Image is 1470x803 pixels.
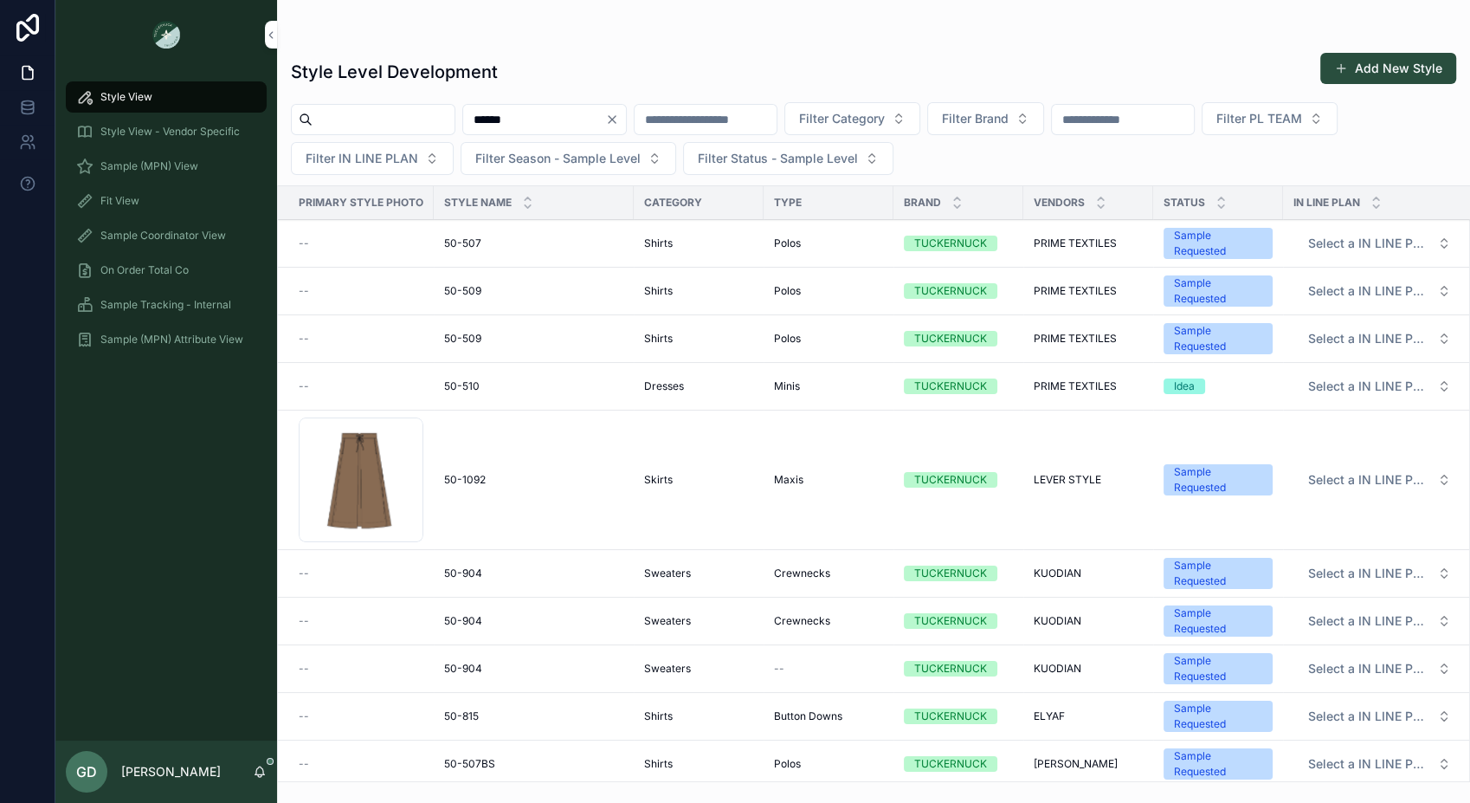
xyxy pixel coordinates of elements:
span: Status [1164,196,1205,210]
a: 50-509 [444,332,623,346]
a: 50-1092 [444,473,623,487]
button: Select Button [1294,748,1465,780]
span: 50-507 [444,236,481,250]
div: Sample Requested [1174,228,1262,259]
div: Sample Requested [1174,653,1262,684]
a: Sample Requested [1164,605,1273,637]
button: Select Button [1294,228,1465,259]
span: GD [76,761,97,782]
span: Polos [774,332,801,346]
span: Select a IN LINE PLAN [1308,660,1430,677]
a: KUODIAN [1034,662,1143,676]
span: Style View [100,90,152,104]
span: Select a IN LINE PLAN [1308,378,1430,395]
div: TUCKERNUCK [914,661,987,677]
a: 50-904 [444,662,623,676]
button: Select Button [927,102,1044,135]
button: Select Button [1294,464,1465,495]
a: Polos [774,332,883,346]
span: Minis [774,379,800,393]
a: -- [299,379,423,393]
span: Shirts [644,709,673,723]
a: Polos [774,236,883,250]
span: 50-509 [444,284,481,298]
a: Select Button [1293,748,1466,780]
button: Select Button [1294,371,1465,402]
span: Select a IN LINE PLAN [1308,235,1430,252]
a: Sample Requested [1164,701,1273,732]
span: Filter Season - Sample Level [475,150,641,167]
a: PRIME TEXTILES [1034,379,1143,393]
a: Sweaters [644,614,753,628]
span: Sweaters [644,567,691,580]
span: PRIME TEXTILES [1034,332,1117,346]
a: Select Button [1293,605,1466,638]
span: -- [299,379,309,393]
span: Vendors [1034,196,1085,210]
span: Shirts [644,757,673,771]
span: KUODIAN [1034,662,1081,676]
span: PRIME TEXTILES [1034,379,1117,393]
button: Clear [605,113,626,126]
span: -- [299,236,309,250]
a: -- [299,662,423,676]
span: PRIME TEXTILES [1034,236,1117,250]
a: Select Button [1293,227,1466,260]
span: Filter IN LINE PLAN [306,150,418,167]
a: TUCKERNUCK [904,331,1013,346]
a: TUCKERNUCK [904,756,1013,772]
a: Maxis [774,473,883,487]
div: Sample Requested [1174,701,1262,732]
a: Sweaters [644,662,753,676]
a: Sample Tracking - Internal [66,289,267,321]
a: Add New Style [1320,53,1456,84]
span: LEVER STYLE [1034,473,1101,487]
div: TUCKERNUCK [914,613,987,629]
a: Shirts [644,284,753,298]
a: 50-815 [444,709,623,723]
a: 50-509 [444,284,623,298]
span: Sample (MPN) View [100,159,198,173]
a: PRIME TEXTILES [1034,236,1143,250]
a: 50-904 [444,614,623,628]
span: Crewnecks [774,614,830,628]
span: Button Downs [774,709,842,723]
span: Select a IN LINE PLAN [1308,565,1430,582]
span: Sample Coordinator View [100,229,226,243]
a: Shirts [644,709,753,723]
a: 50-507BS [444,757,623,771]
div: Sample Requested [1174,275,1262,307]
span: 50-509 [444,332,481,346]
button: Select Button [1202,102,1338,135]
span: -- [299,662,309,676]
div: TUCKERNUCK [914,472,987,488]
span: Select a IN LINE PLAN [1308,471,1430,489]
a: Sample Requested [1164,748,1273,780]
span: Polos [774,236,801,250]
a: Select Button [1293,700,1466,733]
span: Select a IN LINE PLAN [1308,282,1430,300]
a: Sample Coordinator View [66,220,267,251]
div: TUCKERNUCK [914,283,987,299]
a: Crewnecks [774,567,883,580]
a: Idea [1164,379,1273,394]
span: Skirts [644,473,673,487]
span: Sweaters [644,662,691,676]
span: 50-507BS [444,757,495,771]
button: Select Button [1294,653,1465,684]
button: Select Button [1294,323,1465,354]
a: Fit View [66,185,267,217]
div: Sample Requested [1174,748,1262,780]
a: Select Button [1293,322,1466,355]
a: Select Button [1293,557,1466,590]
button: Select Button [1294,701,1465,732]
span: Filter Category [799,110,885,127]
span: 50-904 [444,567,482,580]
span: Sample (MPN) Attribute View [100,333,243,346]
span: Category [644,196,702,210]
a: -- [299,614,423,628]
button: Select Button [291,142,454,175]
a: Polos [774,757,883,771]
a: Crewnecks [774,614,883,628]
span: Fit View [100,194,139,208]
